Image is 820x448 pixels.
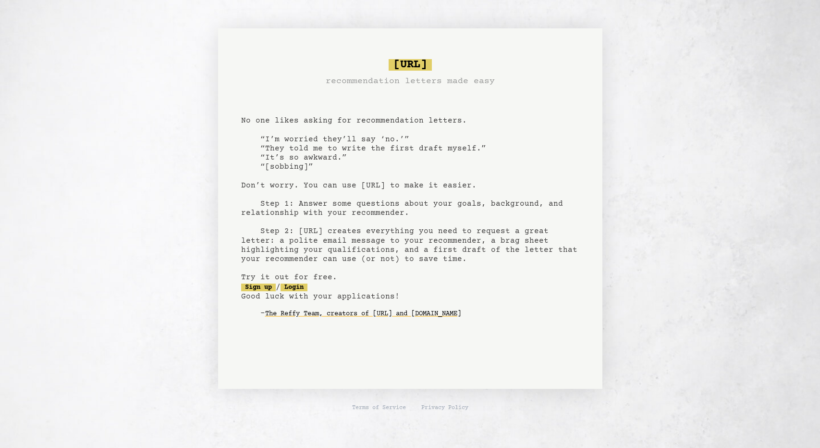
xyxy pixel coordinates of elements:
a: Login [281,284,307,291]
div: - [260,309,579,319]
a: The Reffy Team, creators of [URL] and [DOMAIN_NAME] [265,306,461,322]
a: Privacy Policy [421,404,468,412]
span: [URL] [389,59,432,71]
a: Sign up [241,284,276,291]
a: Terms of Service [352,404,406,412]
pre: No one likes asking for recommendation letters. “I’m worried they’ll say ‘no.’” “They told me to ... [241,55,579,337]
h3: recommendation letters made easy [326,75,495,88]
